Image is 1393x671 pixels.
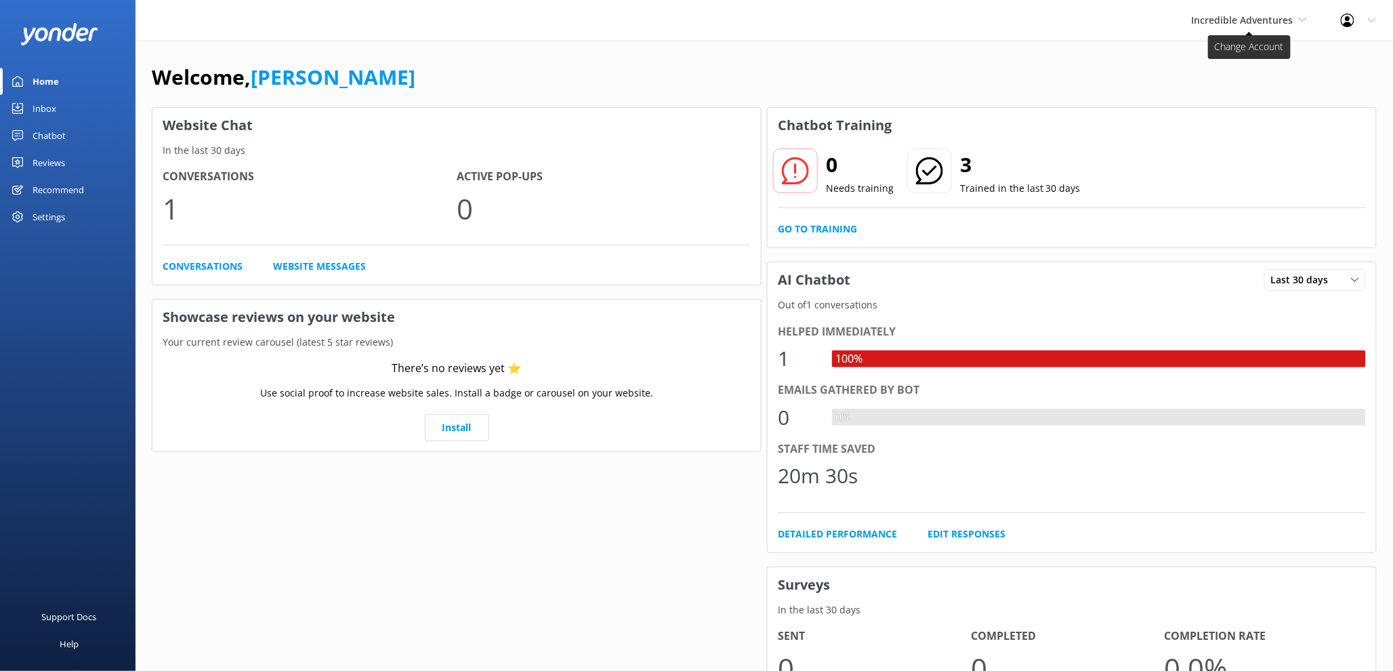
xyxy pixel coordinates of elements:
[152,143,761,158] p: In the last 30 days
[778,441,1366,458] div: Staff time saved
[33,176,84,203] div: Recommend
[778,222,857,237] a: Go to Training
[163,259,243,274] a: Conversations
[778,382,1366,399] div: Emails gathered by bot
[457,168,751,186] h4: Active Pop-ups
[960,148,1081,181] h2: 3
[832,350,866,368] div: 100%
[768,603,1376,617] p: In the last 30 days
[163,186,457,231] p: 1
[768,262,860,298] h3: AI Chatbot
[33,149,65,176] div: Reviews
[826,148,894,181] h2: 0
[251,63,415,91] a: [PERSON_NAME]
[163,168,457,186] h4: Conversations
[778,323,1366,341] div: Helped immediately
[1192,14,1293,26] span: Incredible Adventures
[768,298,1376,312] p: Out of 1 conversations
[778,401,818,434] div: 0
[152,108,761,143] h3: Website Chat
[457,186,751,231] p: 0
[60,630,79,657] div: Help
[826,181,894,196] p: Needs training
[33,122,66,149] div: Chatbot
[33,95,56,122] div: Inbox
[832,409,854,426] div: 0%
[392,360,522,378] div: There’s no reviews yet ⭐
[971,628,1164,645] h4: Completed
[260,386,653,401] p: Use social proof to increase website sales. Install a badge or carousel on your website.
[152,335,761,350] p: Your current review carousel (latest 5 star reviews)
[42,603,97,630] div: Support Docs
[768,567,1376,603] h3: Surveys
[778,460,858,492] div: 20m 30s
[960,181,1081,196] p: Trained in the last 30 days
[152,300,761,335] h3: Showcase reviews on your website
[778,527,897,542] a: Detailed Performance
[20,23,98,45] img: yonder-white-logo.png
[778,342,818,375] div: 1
[425,414,489,441] a: Install
[928,527,1005,542] a: Edit Responses
[1271,272,1337,287] span: Last 30 days
[33,203,65,230] div: Settings
[33,68,59,95] div: Home
[1165,628,1358,645] h4: Completion Rate
[768,108,902,143] h3: Chatbot Training
[778,628,971,645] h4: Sent
[273,259,366,274] a: Website Messages
[152,61,415,94] h1: Welcome,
